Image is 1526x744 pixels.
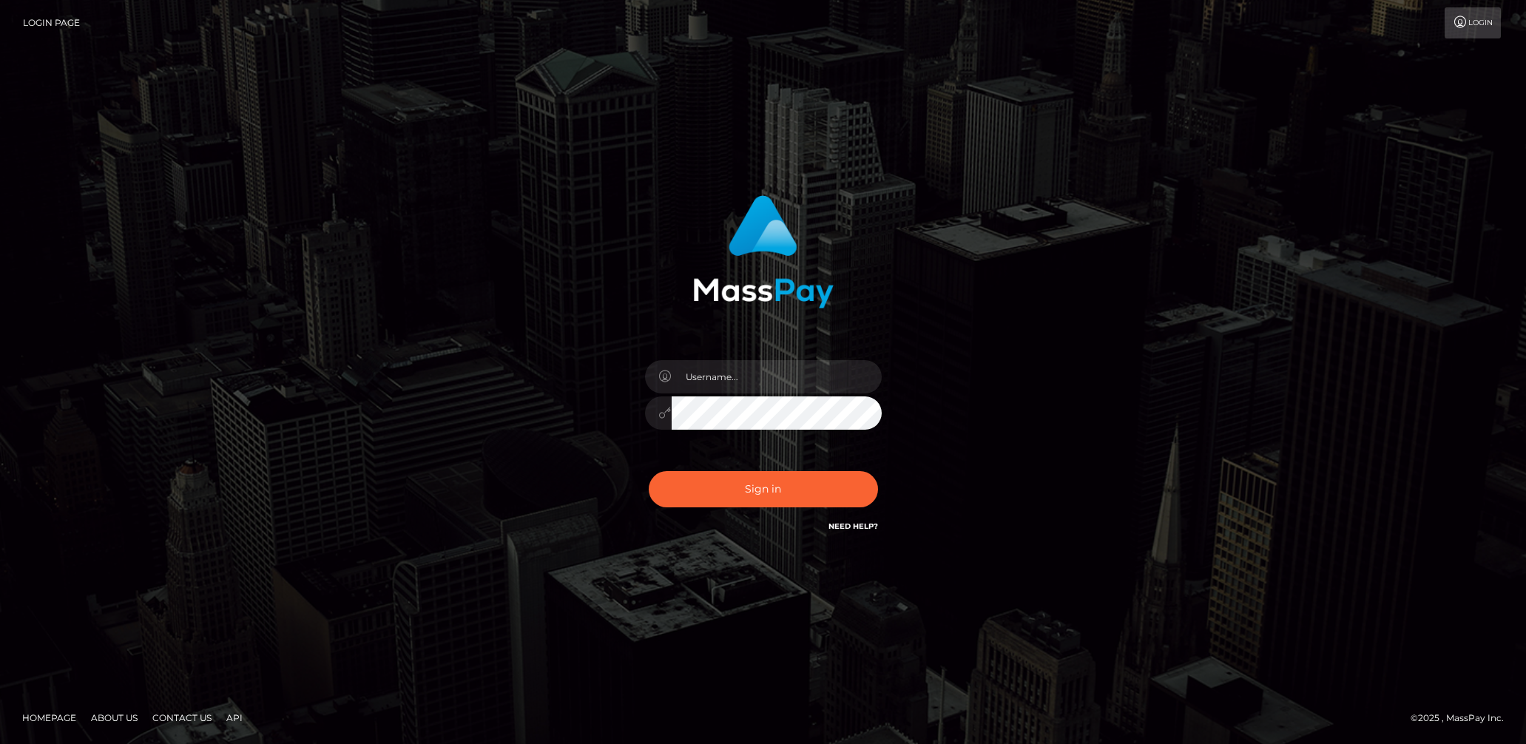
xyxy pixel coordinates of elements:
[146,706,217,729] a: Contact Us
[1411,710,1515,726] div: © 2025 , MassPay Inc.
[16,706,82,729] a: Homepage
[85,706,144,729] a: About Us
[672,360,882,393] input: Username...
[23,7,80,38] a: Login Page
[693,195,834,308] img: MassPay Login
[828,521,878,531] a: Need Help?
[649,471,878,507] button: Sign in
[220,706,249,729] a: API
[1445,7,1501,38] a: Login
